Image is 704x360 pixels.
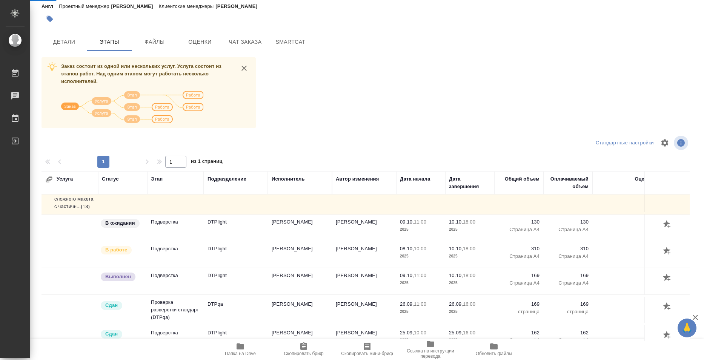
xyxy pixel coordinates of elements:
[661,272,674,285] button: Добавить оценку
[272,339,335,360] button: Скопировать бриф
[463,246,475,251] p: 18:00
[449,330,463,335] p: 25.09,
[476,351,512,356] span: Обновить файлы
[463,219,475,225] p: 18:00
[105,302,118,309] p: Сдан
[225,351,256,356] span: Папка на Drive
[498,300,540,308] p: 169
[268,268,332,294] td: [PERSON_NAME]
[661,300,674,313] button: Добавить оценку
[498,337,540,344] p: Страница А4
[594,137,656,149] div: split button
[332,297,396,323] td: [PERSON_NAME]
[399,339,462,360] button: Ссылка на инструкции перевода
[674,136,690,150] span: Посмотреть информацию
[227,37,263,47] span: Чат заказа
[204,214,268,241] td: DTPlight
[681,320,693,336] span: 🙏
[204,297,268,323] td: DTPqa
[414,246,426,251] p: 10:00
[59,3,111,9] p: Проектный менеджер
[400,273,414,278] p: 09.10,
[268,297,332,323] td: [PERSON_NAME]
[547,279,589,287] p: Страница А4
[505,175,540,183] div: Общий объем
[449,279,490,287] p: 2025
[400,337,441,344] p: 2025
[105,219,135,227] p: В ожидании
[400,246,414,251] p: 08.10,
[91,37,128,47] span: Этапы
[414,273,426,278] p: 11:00
[42,11,58,27] button: Добавить тэг
[547,337,589,344] p: Страница А4
[403,348,458,359] span: Ссылка на инструкции перевода
[547,308,589,316] p: страница
[463,273,475,278] p: 18:00
[661,245,674,258] button: Добавить оценку
[111,3,159,9] p: [PERSON_NAME]
[268,241,332,268] td: [PERSON_NAME]
[547,300,589,308] p: 169
[151,175,163,183] div: Этап
[332,268,396,294] td: [PERSON_NAME]
[272,37,309,47] span: SmartCat
[151,272,200,279] p: Подверстка
[449,226,490,233] p: 2025
[498,253,540,260] p: Страница А4
[238,63,250,74] button: close
[462,339,526,360] button: Обновить файлы
[105,246,127,254] p: В работе
[332,214,396,241] td: [PERSON_NAME]
[498,226,540,233] p: Страница А4
[635,175,653,183] div: Оценка
[45,188,94,210] div: Восстановление сложного макета с частичн... ( 13 )
[204,241,268,268] td: DTPlight
[105,273,131,280] p: Выполнен
[498,279,540,287] p: Страница А4
[159,3,216,9] p: Клиентские менеджеры
[46,37,82,47] span: Детали
[137,37,173,47] span: Файлы
[449,175,490,190] div: Дата завершения
[498,218,540,226] p: 130
[151,329,200,337] p: Подверстка
[449,273,463,278] p: 10.10,
[204,325,268,352] td: DTPlight
[332,325,396,352] td: [PERSON_NAME]
[332,241,396,268] td: [PERSON_NAME]
[678,319,696,337] button: 🙏
[498,329,540,337] p: 162
[547,175,589,190] div: Оплачиваемый объем
[45,176,53,183] button: Развернуть
[400,226,441,233] p: 2025
[151,299,200,321] p: Проверка разверстки стандарт (DTPqa)
[208,175,246,183] div: Подразделение
[449,219,463,225] p: 10.10,
[102,175,119,183] div: Статус
[414,330,426,335] p: 10:00
[182,37,218,47] span: Оценки
[547,245,589,253] p: 310
[547,253,589,260] p: Страница А4
[151,245,200,253] p: Подверстка
[400,308,441,316] p: 2025
[463,301,475,307] p: 16:00
[400,301,414,307] p: 26.09,
[414,219,426,225] p: 11:00
[656,134,674,152] span: Настроить таблицу
[45,175,121,183] div: Услуга
[449,308,490,316] p: 2025
[547,226,589,233] p: Страница А4
[661,329,674,342] button: Добавить оценку
[335,339,399,360] button: Скопировать мини-бриф
[400,175,430,183] div: Дата начала
[498,272,540,279] p: 169
[449,253,490,260] p: 2025
[463,330,475,335] p: 16:00
[449,246,463,251] p: 10.10,
[268,214,332,241] td: [PERSON_NAME]
[449,337,490,344] p: 2025
[400,219,414,225] p: 09.10,
[414,301,426,307] p: 11:00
